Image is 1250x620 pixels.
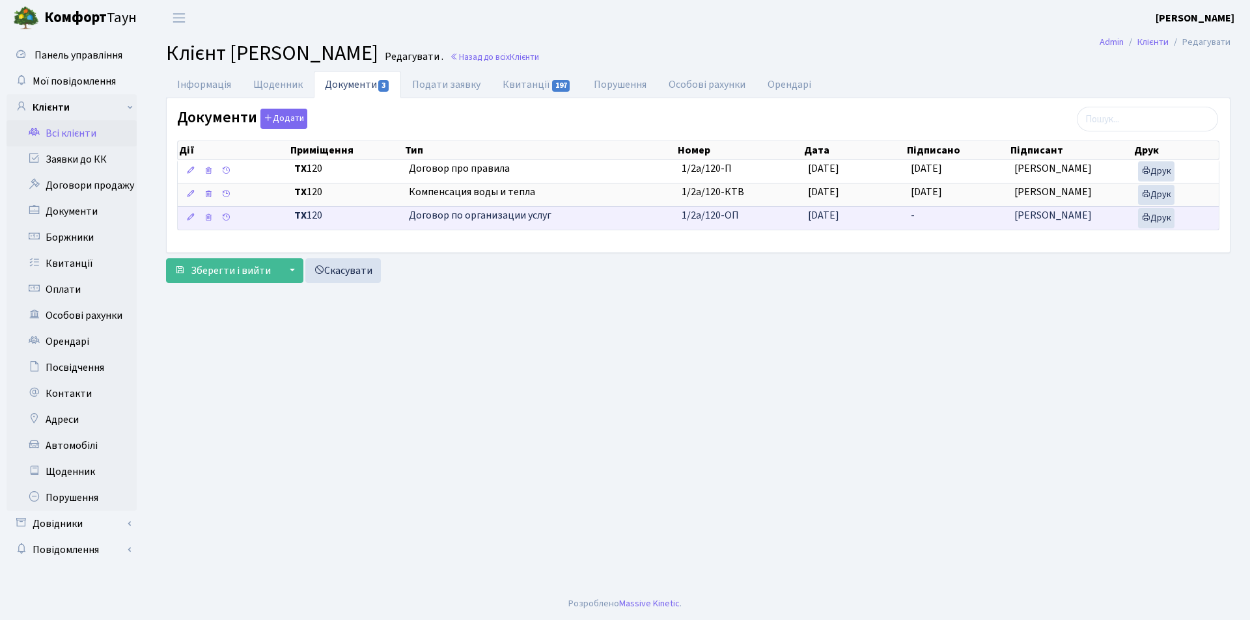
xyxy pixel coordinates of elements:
[163,7,195,29] button: Переключити навігацію
[1080,29,1250,56] nav: breadcrumb
[44,7,107,28] b: Комфорт
[583,71,658,98] a: Порушення
[178,141,289,159] th: Дії
[242,71,314,98] a: Щоденник
[7,355,137,381] a: Посвідчення
[44,7,137,29] span: Таун
[1100,35,1124,49] a: Admin
[305,258,381,283] a: Скасувати
[7,224,137,250] a: Боржники
[7,511,137,537] a: Довідники
[7,146,137,172] a: Заявки до КК
[1077,107,1218,131] input: Пошук...
[1014,161,1092,176] span: [PERSON_NAME]
[294,161,398,176] span: 120
[257,107,307,129] a: Додати
[1138,208,1174,228] a: Друк
[1138,185,1174,205] a: Друк
[409,208,671,223] span: Договор по организации услуг
[166,71,242,98] a: Інформація
[803,141,906,159] th: Дата
[409,161,671,176] span: Договор про правила
[911,161,942,176] span: [DATE]
[450,51,539,63] a: Назад до всіхКлієнти
[7,276,137,303] a: Оплати
[1169,35,1230,49] li: Редагувати
[294,208,398,223] span: 120
[7,250,137,276] a: Квитанції
[289,141,404,159] th: Приміщення
[510,51,539,63] span: Клієнти
[682,161,732,176] span: 1/2а/120-П
[191,263,271,278] span: Зберегти і вийти
[7,433,137,459] a: Автомобілі
[911,208,915,222] span: -
[1138,161,1174,182] a: Друк
[35,48,122,62] span: Панель управління
[808,161,839,176] span: [DATE]
[409,185,671,200] span: Компенсация воды и тепла
[568,597,682,611] div: Розроблено .
[619,597,680,610] a: Massive Kinetic
[7,537,137,563] a: Повідомлення
[906,141,1008,159] th: Підписано
[7,459,137,485] a: Щоденник
[7,94,137,120] a: Клієнти
[682,208,739,222] span: 1/2а/120-ОП
[7,42,137,68] a: Панель управління
[676,141,803,159] th: Номер
[757,71,822,98] a: Орендарі
[7,172,137,198] a: Договори продажу
[7,329,137,355] a: Орендарі
[7,381,137,407] a: Контакти
[1156,10,1234,26] a: [PERSON_NAME]
[7,407,137,433] a: Адреси
[166,258,279,283] button: Зберегти і вийти
[492,71,582,98] a: Квитанції
[808,208,839,222] span: [DATE]
[7,198,137,224] a: Документи
[7,485,137,511] a: Порушення
[552,80,570,92] span: 197
[294,208,307,222] b: ТХ
[260,109,307,129] button: Документи
[13,5,39,31] img: logo.png
[1137,35,1169,49] a: Клієнти
[314,71,401,98] a: Документи
[166,38,378,68] span: Клієнт [PERSON_NAME]
[658,71,757,98] a: Особові рахунки
[382,51,443,63] small: Редагувати .
[7,303,137,329] a: Особові рахунки
[294,161,307,176] b: ТХ
[1133,141,1219,159] th: Друк
[294,185,307,199] b: ТХ
[7,120,137,146] a: Всі клієнти
[1009,141,1133,159] th: Підписант
[1014,185,1092,199] span: [PERSON_NAME]
[177,109,307,129] label: Документи
[33,74,116,88] span: Мої повідомлення
[911,185,942,199] span: [DATE]
[378,80,389,92] span: 3
[808,185,839,199] span: [DATE]
[401,71,492,98] a: Подати заявку
[7,68,137,94] a: Мої повідомлення
[1156,11,1234,25] b: [PERSON_NAME]
[682,185,744,199] span: 1/2а/120-КТВ
[294,185,398,200] span: 120
[404,141,676,159] th: Тип
[1014,208,1092,222] span: [PERSON_NAME]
